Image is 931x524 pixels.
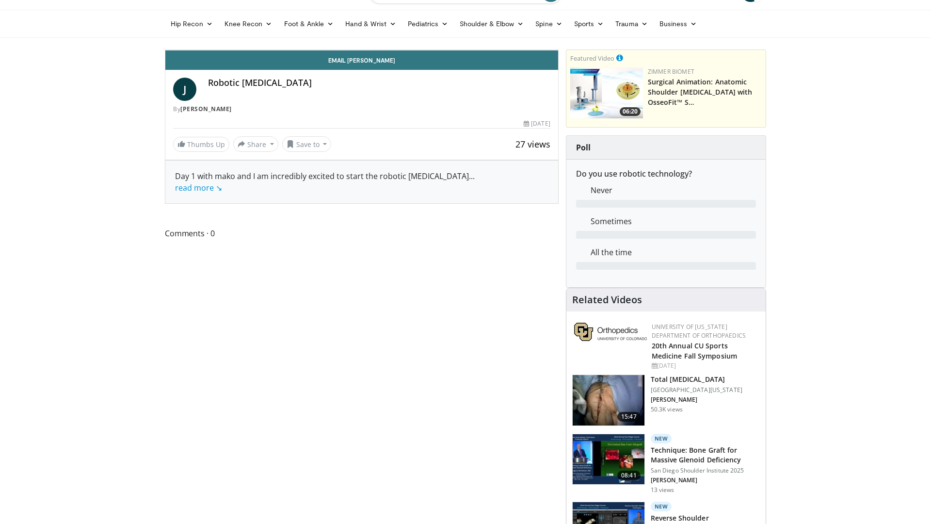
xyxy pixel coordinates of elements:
a: 15:47 Total [MEDICAL_DATA] [GEOGRAPHIC_DATA][US_STATE] [PERSON_NAME] 50.3K views [572,375,760,426]
a: Zimmer Biomet [648,67,694,76]
img: 84e7f812-2061-4fff-86f6-cdff29f66ef4.150x105_q85_crop-smart_upscale.jpg [570,67,643,118]
span: 06:20 [620,107,641,116]
a: J [173,78,196,101]
span: 27 views [515,138,550,150]
a: Thumbs Up [173,137,229,152]
small: Featured Video [570,54,614,63]
a: Pediatrics [402,14,454,33]
p: San Diego Shoulder Institute 2025 [651,467,760,475]
a: University of [US_STATE] Department of Orthopaedics [652,323,746,340]
a: [PERSON_NAME] [180,105,232,113]
p: 13 views [651,486,674,494]
span: Comments 0 [165,227,559,240]
p: New [651,502,672,511]
p: 50.3K views [651,406,683,413]
a: Business [654,14,703,33]
a: 08:41 New Technique: Bone Graft for Massive Glenoid Deficiency San Diego Shoulder Institute 2025 ... [572,434,760,494]
a: read more ↘ [175,182,222,193]
a: 06:20 [570,67,643,118]
a: Shoulder & Elbow [454,14,530,33]
button: Share [233,136,278,152]
p: New [651,434,672,443]
p: [PERSON_NAME] [651,476,760,484]
img: 38826_0000_3.png.150x105_q85_crop-smart_upscale.jpg [573,375,644,426]
dd: Never [583,184,763,196]
a: Hip Recon [165,14,219,33]
p: [PERSON_NAME] [651,396,742,404]
span: 15:47 [617,412,641,422]
img: 355603a8-37da-49b6-856f-e00d7e9307d3.png.150x105_q85_autocrop_double_scale_upscale_version-0.2.png [574,323,647,341]
a: Foot & Ankle [278,14,340,33]
strong: Poll [576,142,591,153]
h3: Technique: Bone Graft for Massive Glenoid Deficiency [651,445,760,465]
div: [DATE] [652,361,758,370]
div: Day 1 with mako and I am incredibly excited to start the robotic [MEDICAL_DATA] [175,170,548,194]
a: Surgical Animation: Anatomic Shoulder [MEDICAL_DATA] with OsseoFit™ S… [648,77,753,107]
a: Hand & Wrist [339,14,402,33]
p: [GEOGRAPHIC_DATA][US_STATE] [651,386,742,394]
h4: Robotic [MEDICAL_DATA] [208,78,550,88]
a: Knee Recon [219,14,278,33]
h6: Do you use robotic technology? [576,169,756,179]
dd: All the time [583,246,763,258]
div: [DATE] [524,119,550,128]
h4: Related Videos [572,294,642,306]
span: 08:41 [617,471,641,480]
div: By [173,105,550,114]
img: 068392e2-30db-45b7-b151-068b993ae4d9.150x105_q85_crop-smart_upscale.jpg [573,434,644,485]
a: 20th Annual CU Sports Medicine Fall Symposium [652,341,737,360]
dd: Sometimes [583,215,763,227]
a: Spine [530,14,568,33]
h3: Total [MEDICAL_DATA] [651,375,742,384]
a: Email [PERSON_NAME] [165,50,558,70]
button: Save to [282,136,332,152]
a: Sports [568,14,610,33]
a: Trauma [610,14,654,33]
